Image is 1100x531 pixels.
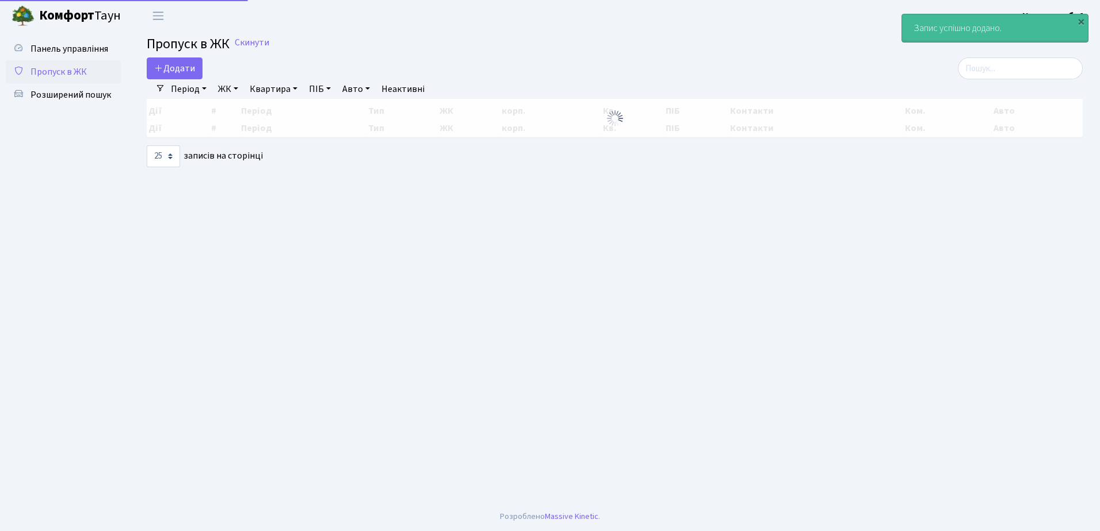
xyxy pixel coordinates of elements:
[166,79,211,99] a: Період
[30,43,108,55] span: Панель управління
[147,145,180,167] select: записів на сторінці
[30,88,111,101] span: Розширений пошук
[147,57,203,79] a: Додати
[12,5,35,28] img: logo.png
[144,6,173,25] button: Переключити навігацію
[902,14,1088,42] div: Запис успішно додано.
[500,510,600,523] div: Розроблено .
[1022,10,1086,22] b: Консьєрж б. 4.
[6,37,121,60] a: Панель управління
[304,79,335,99] a: ПІБ
[245,79,302,99] a: Квартира
[213,79,243,99] a: ЖК
[1075,16,1087,27] div: ×
[39,6,121,26] span: Таун
[147,34,230,54] span: Пропуск в ЖК
[6,83,121,106] a: Розширений пошук
[377,79,429,99] a: Неактивні
[39,6,94,25] b: Комфорт
[235,37,269,48] a: Скинути
[147,145,263,167] label: записів на сторінці
[606,109,624,128] img: Обробка...
[6,60,121,83] a: Пропуск в ЖК
[1022,9,1086,23] a: Консьєрж б. 4.
[338,79,375,99] a: Авто
[30,66,87,78] span: Пропуск в ЖК
[545,510,598,522] a: Massive Kinetic
[958,57,1083,79] input: Пошук...
[154,62,195,75] span: Додати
